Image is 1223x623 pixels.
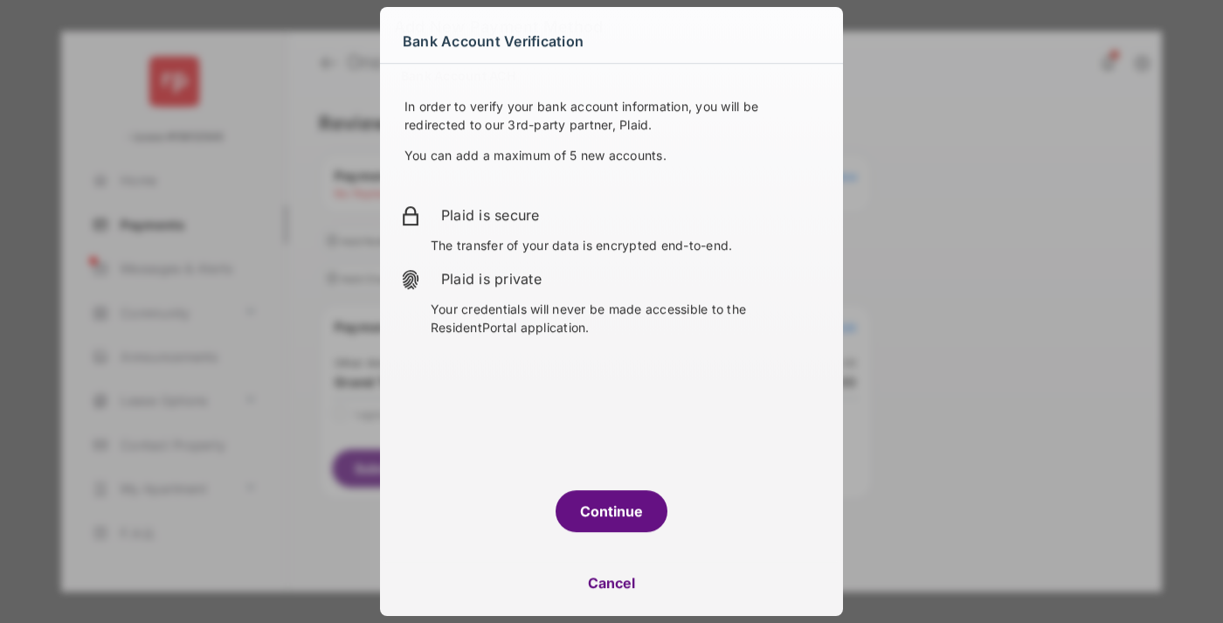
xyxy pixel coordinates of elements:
[380,562,843,604] button: Cancel
[404,146,819,164] p: You can add a maximum of 5 new accounts.
[556,490,667,532] button: Continue
[431,236,822,254] p: The transfer of your data is encrypted end-to-end.
[441,204,822,225] h2: Plaid is secure
[431,300,822,336] p: Your credentials will never be made accessible to the ResidentPortal application.
[441,268,822,289] h2: Plaid is private
[404,97,819,134] p: In order to verify your bank account information, you will be redirected to our 3rd-party partner...
[403,27,584,55] span: Bank Account Verification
